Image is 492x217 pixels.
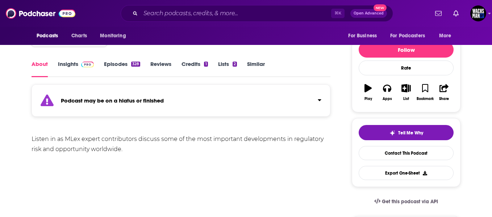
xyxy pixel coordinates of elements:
[204,62,208,67] div: 1
[32,29,67,43] button: open menu
[374,4,387,11] span: New
[383,97,392,101] div: Apps
[350,9,387,18] button: Open AdvancedNew
[390,31,425,41] span: For Podcasters
[359,79,378,105] button: Play
[398,130,423,136] span: Tell Me Why
[32,134,330,154] div: Listen in as MLex expert contributors discuss some of the most important developments in regulato...
[389,130,395,136] img: tell me why sparkle
[434,29,460,43] button: open menu
[58,60,94,77] a: InsightsPodchaser Pro
[95,29,135,43] button: open menu
[348,31,377,41] span: For Business
[331,9,345,18] span: ⌘ K
[359,42,454,58] button: Follow
[150,60,171,77] a: Reviews
[343,29,386,43] button: open menu
[247,60,265,77] a: Similar
[397,79,416,105] button: List
[364,97,372,101] div: Play
[470,5,486,21] img: User Profile
[470,5,486,21] span: Logged in as WachsmanNY
[37,31,58,41] span: Podcasts
[71,31,87,41] span: Charts
[61,97,164,104] strong: Podcast may be on a hiatus or finished
[104,60,140,77] a: Episodes328
[416,79,434,105] button: Bookmark
[359,125,454,140] button: tell me why sparkleTell Me Why
[450,7,462,20] a: Show notifications dropdown
[32,89,330,117] section: Click to expand status details
[385,29,435,43] button: open menu
[403,97,409,101] div: List
[141,8,331,19] input: Search podcasts, credits, & more...
[439,31,451,41] span: More
[359,166,454,180] button: Export One-Sheet
[233,62,237,67] div: 2
[368,193,444,210] a: Get this podcast via API
[470,5,486,21] button: Show profile menu
[359,60,454,75] div: Rate
[359,146,454,160] a: Contact This Podcast
[100,31,126,41] span: Monitoring
[432,7,445,20] a: Show notifications dropdown
[354,12,384,15] span: Open Advanced
[435,79,454,105] button: Share
[378,79,396,105] button: Apps
[32,60,48,77] a: About
[439,97,449,101] div: Share
[6,7,75,20] img: Podchaser - Follow, Share and Rate Podcasts
[81,62,94,67] img: Podchaser Pro
[131,62,140,67] div: 328
[67,29,91,43] a: Charts
[182,60,208,77] a: Credits1
[218,60,237,77] a: Lists2
[382,199,438,205] span: Get this podcast via API
[121,5,393,22] div: Search podcasts, credits, & more...
[417,97,434,101] div: Bookmark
